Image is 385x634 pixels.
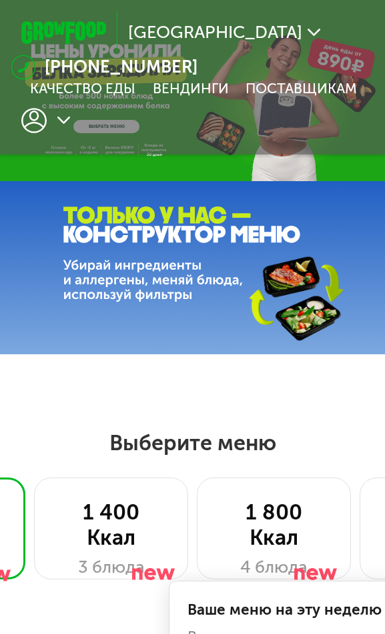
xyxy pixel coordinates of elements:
[30,80,135,97] a: Качество еды
[219,555,329,580] div: 4 блюда
[56,499,166,551] div: 1 400 Ккал
[11,55,198,80] a: [PHONE_NUMBER]
[153,80,229,97] a: Вендинги
[246,80,357,97] div: поставщикам
[128,24,302,41] span: [GEOGRAPHIC_DATA]
[219,499,329,551] div: 1 800 Ккал
[56,555,166,580] div: 3 блюда
[69,430,317,456] h2: Выберите меню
